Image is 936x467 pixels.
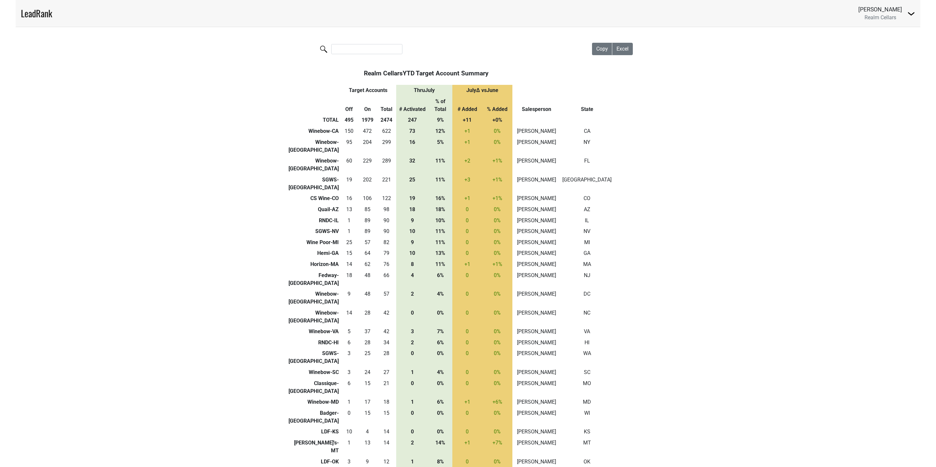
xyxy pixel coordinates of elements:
[596,46,608,52] span: Copy
[358,126,377,137] td: 472
[561,337,613,348] td: HI
[287,215,340,226] td: RNDC-IL
[512,427,561,438] td: [PERSON_NAME]
[561,427,613,438] td: KS
[512,437,561,456] td: [PERSON_NAME]
[358,259,377,270] td: 62
[340,174,358,193] td: 19
[561,348,613,367] td: WA
[358,204,377,215] td: 85
[340,137,358,156] td: 95
[340,259,358,270] td: 14
[287,248,340,259] td: Hemi-GA
[377,96,396,115] th: Total: activate to sort column ascending
[377,259,396,270] td: 76
[287,337,340,348] td: RNDC-HI
[377,326,396,337] td: 42
[340,270,358,289] td: 18
[377,367,396,378] td: 27
[512,259,561,270] td: [PERSON_NAME]
[396,85,452,96] th: Thru July
[287,62,340,85] th: &nbsp;: activate to sort column ascending
[512,248,561,259] td: [PERSON_NAME]
[340,326,358,337] td: 5
[377,427,396,438] td: 14
[512,326,561,337] td: [PERSON_NAME]
[865,14,896,21] span: Realm Cellars
[452,115,482,126] th: +11
[340,215,358,226] td: 1
[287,348,340,367] td: SGWS-[GEOGRAPHIC_DATA]
[377,137,396,156] td: 299
[358,248,377,259] td: 64
[512,96,561,115] th: Salesperson: activate to sort column ascending
[358,337,377,348] td: 28
[287,137,340,156] td: Winebow-[GEOGRAPHIC_DATA]
[377,397,396,408] td: 18
[340,437,358,456] td: 1
[340,62,512,85] th: Realm Cellars YTD Target Account Summary
[561,259,613,270] td: MA
[287,427,340,438] td: LDF-KS
[512,215,561,226] td: [PERSON_NAME]
[287,437,340,456] td: [PERSON_NAME]'s-MT
[561,437,613,456] td: MT
[858,5,902,14] div: [PERSON_NAME]
[377,270,396,289] td: 66
[561,237,613,248] td: MI
[907,10,915,18] img: Dropdown Menu
[561,137,613,156] td: NY
[561,226,613,237] td: NV
[340,126,358,137] td: 150
[512,126,561,137] td: [PERSON_NAME]
[287,237,340,248] td: Wine Poor-MI
[561,270,613,289] td: NJ
[287,115,340,126] th: TOTAL
[561,193,613,204] td: CO
[340,397,358,408] td: 1
[512,348,561,367] td: [PERSON_NAME]
[377,174,396,193] td: 221
[512,397,561,408] td: [PERSON_NAME]
[616,46,629,52] span: Excel
[377,226,396,237] td: 90
[358,348,377,367] td: 25
[358,397,377,408] td: 17
[561,204,613,215] td: AZ
[482,96,512,115] th: % Added: activate to sort column ascending
[358,237,377,248] td: 57
[287,378,340,397] td: Classique-[GEOGRAPHIC_DATA]
[287,226,340,237] td: SGWS-NV
[512,378,561,397] td: [PERSON_NAME]
[396,96,429,115] th: # Activated: activate to sort column ascending
[358,96,377,115] th: On: activate to sort column ascending
[358,155,377,174] td: 229
[340,96,358,115] th: Off: activate to sort column ascending
[340,155,358,174] td: 60
[287,174,340,193] td: SGWS-[GEOGRAPHIC_DATA]
[287,193,340,204] td: CS Wine-CO
[561,155,613,174] td: FL
[21,7,52,20] a: LeadRank
[340,348,358,367] td: 3
[512,408,561,427] td: [PERSON_NAME]
[340,115,358,126] th: 495
[340,408,358,427] td: 0
[340,367,358,378] td: 3
[358,367,377,378] td: 24
[512,226,561,237] td: [PERSON_NAME]
[561,326,613,337] td: VA
[561,215,613,226] td: IL
[561,367,613,378] td: SC
[428,96,452,115] th: % of Total: activate to sort column ascending
[512,174,561,193] td: [PERSON_NAME]
[512,155,561,174] td: [PERSON_NAME]
[512,193,561,204] td: [PERSON_NAME]
[561,174,613,193] td: [GEOGRAPHIC_DATA]
[377,337,396,348] td: 34
[612,43,633,55] button: Excel
[287,204,340,215] td: Quail-AZ
[340,307,358,326] td: 14
[287,288,340,307] td: Winebow-[GEOGRAPHIC_DATA]
[428,115,452,126] th: 9%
